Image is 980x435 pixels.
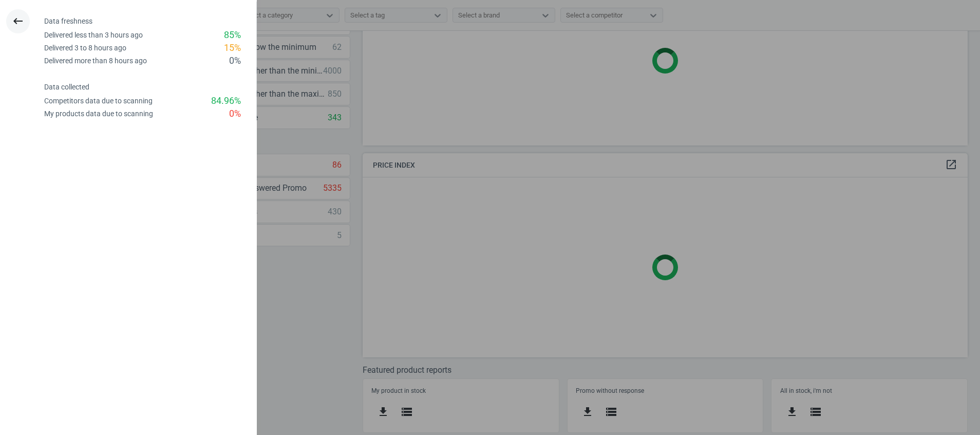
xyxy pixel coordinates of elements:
[44,109,153,119] div: My products data due to scanning
[44,43,126,53] div: Delivered 3 to 8 hours ago
[6,9,30,33] button: keyboard_backspace
[44,83,256,92] h4: Data collected
[224,42,241,55] div: 15 %
[12,15,24,27] i: keyboard_backspace
[224,29,241,42] div: 85 %
[229,55,241,67] div: 0 %
[44,96,153,106] div: Competitors data due to scanning
[44,56,147,66] div: Delivered more than 8 hours ago
[229,107,241,120] div: 0 %
[44,17,256,26] h4: Data freshness
[211,95,241,107] div: 84.96 %
[44,30,143,40] div: Delivered less than 3 hours ago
